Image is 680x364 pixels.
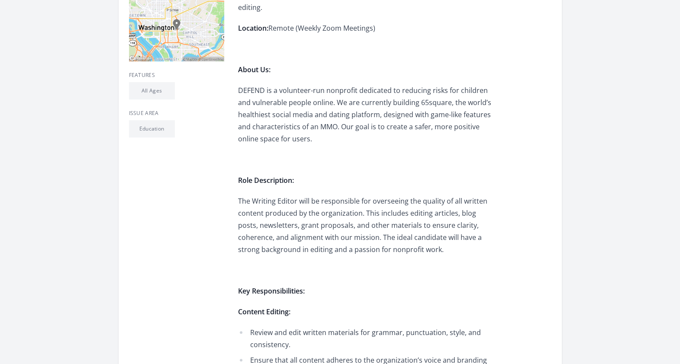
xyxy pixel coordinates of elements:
[238,176,294,185] span: Role Description:
[238,196,487,254] span: The Writing Editor will be responsible for overseeing the quality of all written content produced...
[129,82,175,99] li: All Ages
[238,286,305,296] span: Key Responsibilities:
[238,86,491,144] span: DEFEND is a volunteer-run nonprofit dedicated to reducing risks for children and vulnerable peopl...
[238,65,271,74] span: About Us:
[238,307,290,316] span: Content Editing:
[250,328,481,349] span: Review and edit written materials for grammar, punctuation, style, and consistency.
[129,72,224,79] h3: Features
[129,110,224,117] h3: Issue area
[129,120,175,137] li: Education
[238,23,268,33] span: Location:
[268,23,375,33] span: Remote (Weekly Zoom Meetings)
